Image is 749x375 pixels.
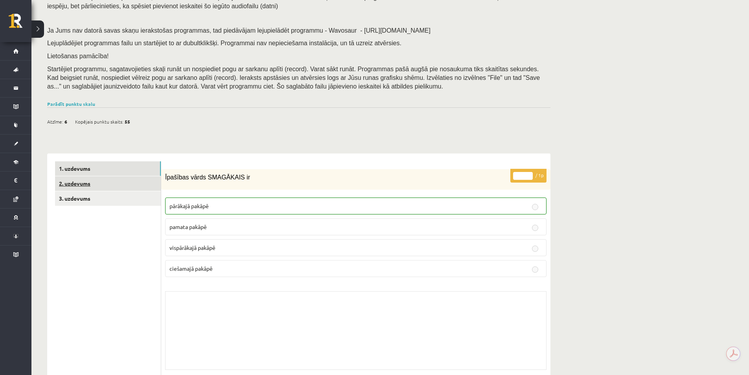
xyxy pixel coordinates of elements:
span: Lietošanas pamācība! [47,53,109,59]
a: Parādīt punktu skalu [47,101,95,107]
span: vispārākajā pakāpē [169,244,215,251]
span: ciešamajā pakāpē [169,265,213,272]
span: Startējiet programmu, sagatavojieties skaļi runāt un nospiediet pogu ar sarkanu aplīti (record). ... [47,66,540,90]
span: pārākajā pakāpē [169,202,209,209]
span: 55 [125,116,130,127]
input: ciešamajā pakāpē [532,266,538,273]
span: Atzīme: [47,116,63,127]
a: 1. uzdevums [55,161,161,176]
span: pamata pakāpē [169,223,207,230]
input: vispārākajā pakāpē [532,246,538,252]
span: 6 [64,116,67,127]
a: Rīgas 1. Tālmācības vidusskola [9,14,31,33]
a: 2. uzdevums [55,176,161,191]
span: Ja Jums nav datorā savas skaņu ierakstošas programmas, tad piedāvājam lejupielādēt programmu - Wa... [47,27,431,34]
p: / 1p [510,169,547,183]
span: Īpašības vārds SMAGĀKAIS ir [165,174,250,181]
span: Kopējais punktu skaits: [75,116,123,127]
a: 3. uzdevums [55,191,161,206]
input: pārākajā pakāpē [532,204,538,210]
input: pamata pakāpē [532,225,538,231]
span: Lejuplādējiet programmas failu un startējiet to ar dubultklikšķi. Programmai nav nepieciešama ins... [47,40,401,46]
